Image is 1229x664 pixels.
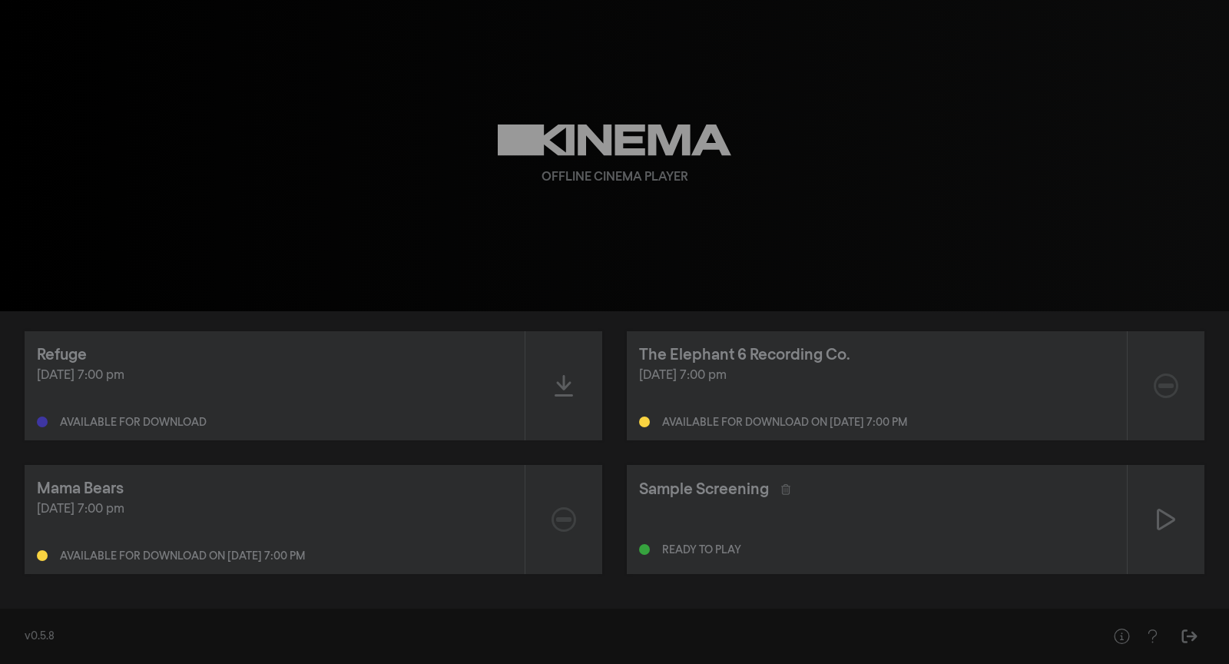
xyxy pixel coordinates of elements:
[639,367,1115,385] div: [DATE] 7:00 pm
[662,417,907,428] div: Available for download on [DATE] 7:00 pm
[37,367,512,385] div: [DATE] 7:00 pm
[37,344,87,367] div: Refuge
[37,477,124,500] div: Mama Bears
[639,344,850,367] div: The Elephant 6 Recording Co.
[1106,621,1137,652] button: Help
[37,500,512,519] div: [DATE] 7:00 pm
[60,417,207,428] div: Available for download
[542,168,688,187] div: Offline Cinema Player
[639,478,769,501] div: Sample Screening
[662,545,741,556] div: Ready to play
[60,551,305,562] div: Available for download on [DATE] 7:00 pm
[25,629,1075,645] div: v0.5.8
[1174,621,1204,652] button: Sign Out
[1137,621,1168,652] button: Help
